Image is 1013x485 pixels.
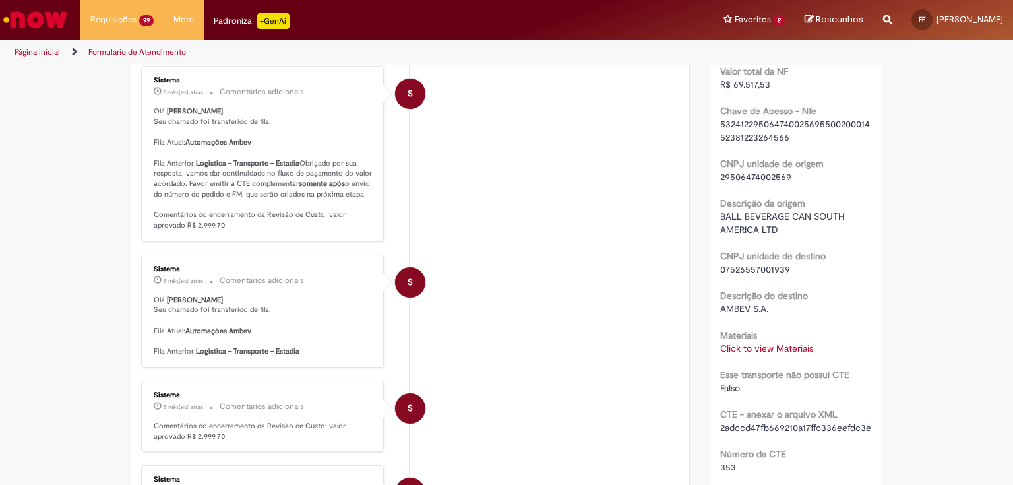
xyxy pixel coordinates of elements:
a: Página inicial [15,47,60,57]
p: Comentários do encerramento da Revisão de Custo: valor aprovado R$ 2.999,70 [154,421,373,441]
span: Falso [720,382,740,394]
span: BALL BEVERAGE CAN SOUTH AMERICA LTD [720,210,847,236]
b: Descrição da origem [720,197,805,209]
div: Sistema [154,265,373,273]
span: More [173,13,194,26]
b: Automações Ambev [185,137,251,147]
span: Requisições [90,13,137,26]
span: 5 mês(es) atrás [164,403,203,411]
b: somente após [299,179,345,189]
b: CNPJ unidade de origem [720,158,824,170]
small: Comentários adicionais [220,401,304,412]
time: 16/05/2025 10:13:58 [164,88,203,96]
ul: Trilhas de página [10,40,665,65]
b: Chave de Acesso - Nfe [720,105,816,117]
b: [PERSON_NAME] [167,106,223,116]
span: 99 [139,15,154,26]
span: S [408,393,413,424]
div: System [395,393,425,424]
b: Materiais [720,329,757,341]
b: CTE - anexar o arquivo XML [720,408,838,420]
p: +GenAi [257,13,290,29]
b: Logistica – Transporte – Estadia [196,158,299,168]
div: Sistema [154,476,373,484]
span: 53241229506474002569550020001452381223264566 [720,118,870,143]
small: Comentários adicionais [220,275,304,286]
b: CNPJ unidade de destino [720,250,826,262]
span: 353 [720,461,736,473]
span: 2adccd47fb669210a17ffc336eefdc3e [720,422,871,434]
p: Olá, , Seu chamado foi transferido de fila. Fila Atual: Fila Anterior: [154,295,373,357]
div: Sistema [154,391,373,399]
b: Logistica – Transporte – Estadia [196,346,299,356]
b: Esse transporte não possui CTE [720,369,849,381]
small: Comentários adicionais [220,86,304,98]
div: Sistema [154,77,373,84]
p: Olá, , Seu chamado foi transferido de fila. Fila Atual: Fila Anterior: Obrigado por sua resposta,... [154,106,373,230]
a: Formulário de Atendimento [88,47,186,57]
a: Rascunhos [805,14,863,26]
span: 5 mês(es) atrás [164,277,203,285]
span: FF [919,15,925,24]
span: S [408,267,413,298]
span: 2 [774,15,785,26]
b: Valor total da NF [720,65,788,77]
span: 07526557001939 [720,263,790,275]
span: Favoritos [735,13,771,26]
a: Click to view Materiais [720,342,813,354]
b: Número da CTE [720,448,786,460]
span: R$ 69.517,53 [720,79,770,90]
img: ServiceNow [1,7,69,33]
b: Automações Ambev [185,326,251,336]
b: [PERSON_NAME] [167,295,223,305]
div: System [395,267,425,298]
span: Rascunhos [816,13,863,26]
div: Padroniza [214,13,290,29]
span: 29506474002569 [720,171,791,183]
span: 5 mês(es) atrás [164,88,203,96]
b: Descrição do destino [720,290,808,302]
span: AMBEV S.A. [720,303,768,315]
span: S [408,78,413,110]
div: System [395,79,425,109]
span: [PERSON_NAME] [936,14,1003,25]
time: 16/05/2025 10:13:57 [164,403,203,411]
